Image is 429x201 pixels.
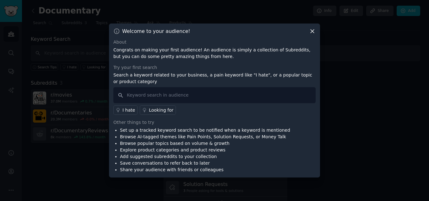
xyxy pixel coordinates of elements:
h3: Welcome to your audience! [122,28,190,34]
li: Share your audience with friends or colleagues [120,167,290,173]
input: Keyword search in audience [113,87,316,103]
p: Congrats on making your first audience! An audience is simply a collection of Subreddits, but you... [113,47,316,60]
li: Add suggested subreddits to your collection [120,153,290,160]
a: Looking for [140,105,176,115]
div: Try your first search [113,64,316,71]
li: Save conversations to refer back to later [120,160,290,167]
li: Browse popular topics based on volume & growth [120,140,290,147]
div: Looking for [149,107,173,114]
li: Explore product categories and product reviews [120,147,290,153]
p: Search a keyword related to your business, a pain keyword like "I hate", or a popular topic or pr... [113,72,316,85]
div: About [113,39,316,45]
div: I hate [122,107,135,114]
li: Set up a tracked keyword search to be notified when a keyword is mentioned [120,127,290,134]
div: Other things to try [113,119,316,126]
a: I hate [113,105,138,115]
li: Browse AI-tagged themes like Pain Points, Solution Requests, or Money Talk [120,134,290,140]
